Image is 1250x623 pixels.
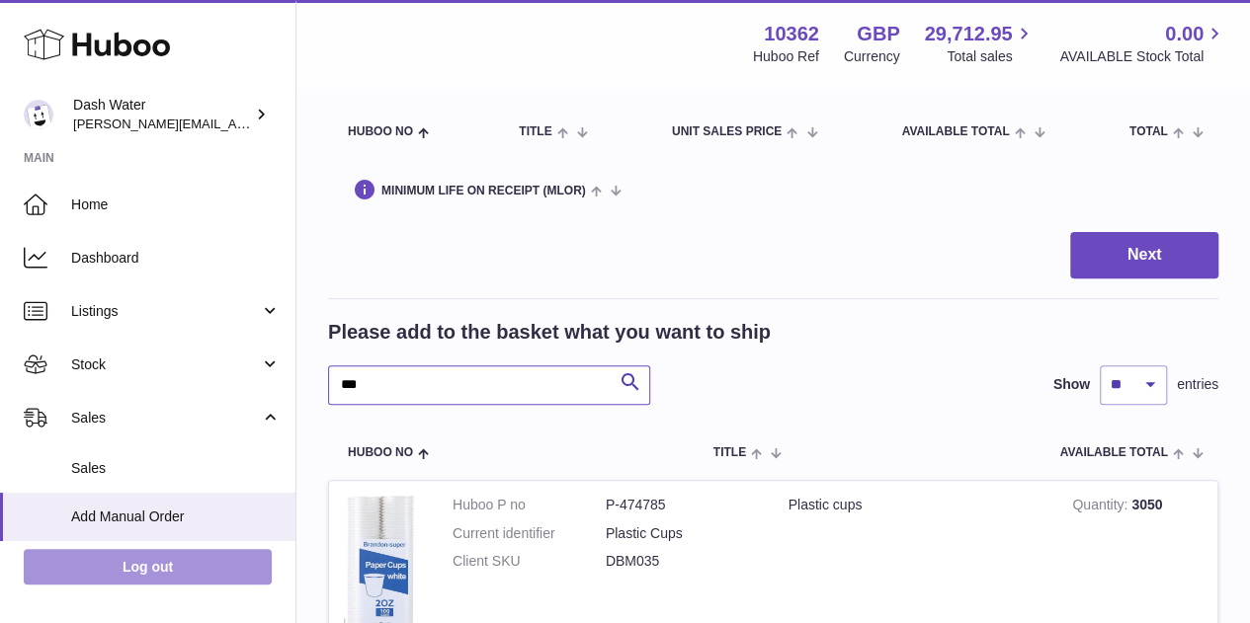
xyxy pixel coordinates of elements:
div: Dash Water [73,96,251,133]
strong: Quantity [1072,497,1131,517]
span: 0.00 [1165,21,1204,47]
div: Huboo Ref [753,47,819,66]
span: AVAILABLE Total [901,125,1009,138]
span: Title [713,446,746,459]
dd: P-474785 [606,496,759,514]
span: Total sales [947,47,1035,66]
span: 29,712.95 [924,21,1012,47]
a: Log out [24,549,272,584]
span: Sales [71,459,281,478]
span: Minimum Life On Receipt (MLOR) [381,185,586,197]
strong: GBP [857,21,899,47]
label: Show [1053,375,1090,394]
span: AVAILABLE Total [1060,446,1168,459]
h2: Please add to the basket what you want to ship [328,319,771,346]
span: Listings [71,302,260,321]
button: Next [1070,232,1218,278]
span: AVAILABLE Stock Total [1059,47,1226,66]
span: Sales [71,409,260,428]
span: Total [1129,125,1168,138]
a: 29,712.95 Total sales [924,21,1035,66]
span: Huboo no [348,125,413,138]
dd: DBM035 [606,552,759,571]
span: Title [519,125,551,138]
div: Currency [844,47,900,66]
strong: 10362 [764,21,819,47]
span: Dashboard [71,249,281,268]
img: james@dash-water.com [24,100,53,129]
span: Huboo no [348,446,413,459]
dt: Client SKU [453,552,606,571]
span: Unit Sales Price [672,125,782,138]
span: [PERSON_NAME][EMAIL_ADDRESS][DOMAIN_NAME] [73,116,396,131]
dt: Current identifier [453,524,606,543]
span: entries [1177,375,1218,394]
span: Home [71,195,281,214]
span: Add Manual Order [71,507,281,526]
dt: Huboo P no [453,496,606,514]
dd: Plastic Cups [606,524,759,543]
a: 0.00 AVAILABLE Stock Total [1059,21,1226,66]
span: Stock [71,355,260,374]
